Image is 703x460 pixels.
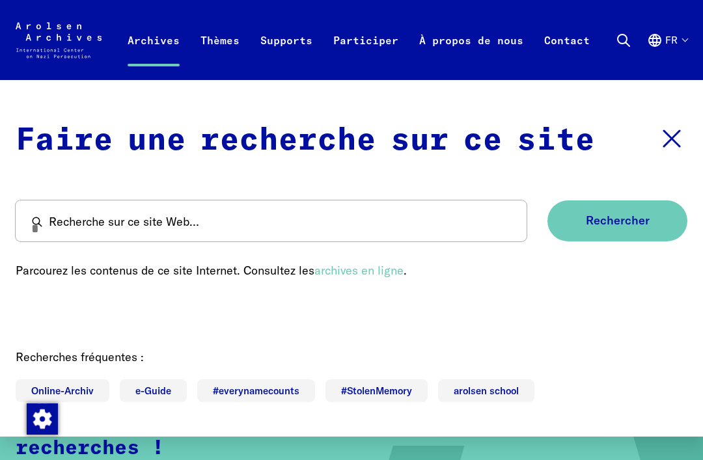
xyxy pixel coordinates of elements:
a: e-Guide [120,379,187,402]
a: arolsen school [438,379,534,402]
a: Supports [250,28,323,80]
nav: Principal [117,14,600,66]
a: Online-Archiv [16,379,109,402]
span: Rechercher [586,214,650,228]
div: Modification du consentement [26,403,57,434]
a: #everynamecounts [197,379,315,402]
p: Recherches fréquentes : [16,349,687,366]
a: Contact [534,28,600,80]
a: archives en ligne [314,263,404,278]
a: Participer [323,28,409,80]
a: Archives [117,28,190,80]
a: À propos de nous [409,28,534,80]
button: Rechercher [547,200,687,241]
p: Faire une recherche sur ce site [16,117,595,164]
p: Parcourez les contenus de ce site Internet. Consultez les . [16,262,687,280]
a: #StolenMemory [325,379,428,402]
a: Thèmes [190,28,250,80]
button: Français, sélection de la langue [647,33,687,76]
img: Modification du consentement [27,403,58,435]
